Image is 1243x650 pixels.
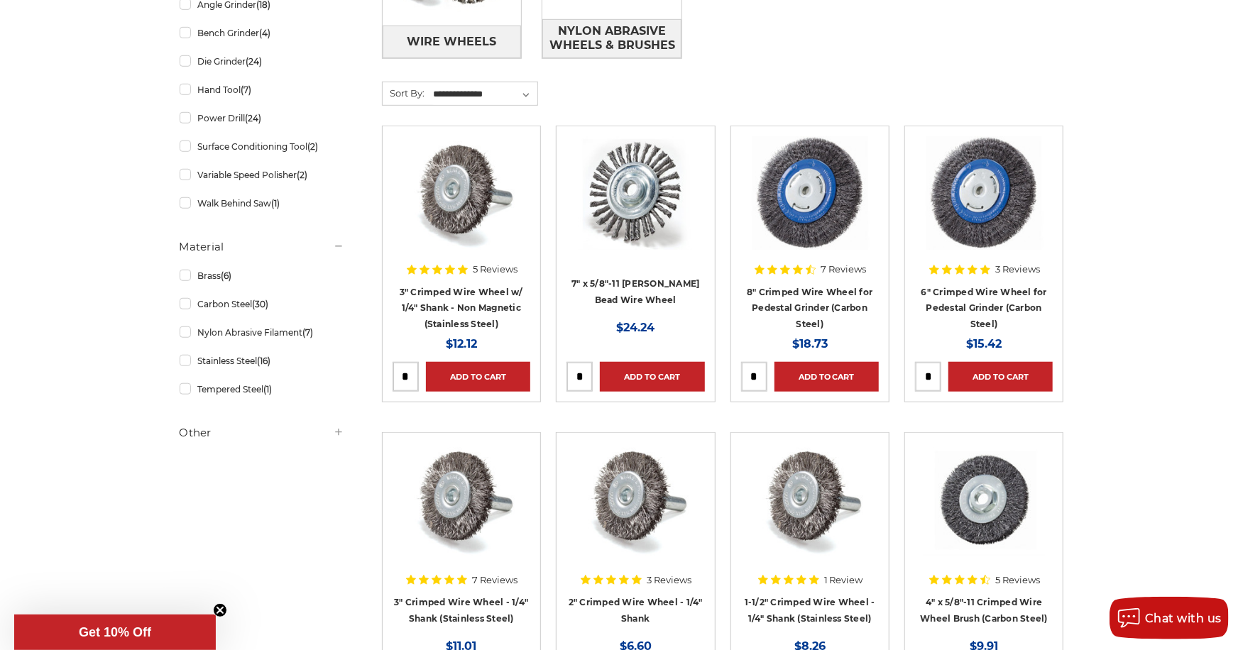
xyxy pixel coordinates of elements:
a: Add to Cart [774,362,879,392]
span: (24) [246,56,262,67]
span: (4) [259,28,270,38]
a: Stainless Steel [180,348,344,373]
span: 1 Review [824,575,863,585]
a: 3" Crimped Wire Wheel - 1/4" Shank (Stainless Steel) [394,597,528,624]
a: 4" x 5/8"-11 Crimped Wire Wheel Brush (Carbon Steel) [920,597,1048,624]
a: Crimped Wire Wheel with Shank [566,443,704,580]
a: Tempered Steel [180,377,344,402]
span: (2) [307,141,318,152]
a: 1-1/2" Crimped Wire Wheel - 1/4" Shank (Stainless Steel) [745,597,875,624]
a: Nylon Abrasive Wheels & Brushes [542,19,681,58]
a: Wire Wheels [383,26,522,57]
span: Nylon Abrasive Wheels & Brushes [543,19,681,57]
span: (7) [241,84,251,95]
a: 7" x 5/8"-11 Stringer Bead Wire Wheel [566,136,704,274]
img: 6" Crimped Wire Wheel for Pedestal Grinder [924,136,1044,250]
span: $24.24 [616,321,655,334]
img: Crimped Wire Wheel with Shank [405,443,518,556]
h5: Other [180,424,344,441]
span: 3 Reviews [995,265,1040,274]
h5: Material [180,238,344,255]
a: Add to Cart [948,362,1053,392]
a: 8" Crimped Wire Wheel for Pedestal Grinder (Carbon Steel) [747,287,872,329]
a: Add to Cart [426,362,530,392]
a: Hand Tool [180,77,344,102]
img: Crimped Wire Wheel with Shank [753,443,867,556]
img: 4" x 5/8"-11 Crimped Wire Wheel Brush (Carbon Steel) [924,443,1045,556]
span: (2) [297,170,307,180]
span: (30) [252,299,268,309]
span: 5 Reviews [995,575,1040,585]
span: $18.73 [792,337,828,351]
select: Sort By: [432,84,537,105]
span: (16) [257,356,270,366]
a: Crimped Wire Wheel with Shank Non Magnetic [393,136,530,274]
a: Nylon Abrasive Filament [180,320,344,345]
span: (7) [302,327,313,338]
span: (1) [271,198,280,209]
span: (24) [245,113,261,123]
label: Sort By: [383,82,425,104]
a: 6" Crimped Wire Wheel for Pedestal Grinder [915,136,1053,274]
a: Walk Behind Saw [180,191,344,216]
span: Get 10% Off [79,625,151,639]
img: Crimped Wire Wheel with Shank [579,443,692,556]
div: Get 10% OffClose teaser [14,615,216,650]
a: Variable Speed Polisher [180,162,344,187]
a: Surface Conditioning Tool [180,134,344,159]
img: 8" Crimped Wire Wheel for Pedestal Grinder [750,136,870,250]
a: Add to Cart [600,362,704,392]
a: 3" Crimped Wire Wheel w/ 1/4" Shank - Non Magnetic (Stainless Steel) [400,287,523,329]
img: 7" x 5/8"-11 Stringer Bead Wire Wheel [579,136,692,250]
span: $12.12 [446,337,477,351]
a: Crimped Wire Wheel with Shank [393,443,530,580]
a: 7" x 5/8"-11 [PERSON_NAME] Bead Wire Wheel [571,278,700,305]
button: Chat with us [1110,597,1229,639]
span: (6) [221,270,231,281]
a: 6" Crimped Wire Wheel for Pedestal Grinder (Carbon Steel) [921,287,1047,329]
a: Crimped Wire Wheel with Shank [741,443,879,580]
span: 7 Reviews [472,575,518,585]
img: Crimped Wire Wheel with Shank Non Magnetic [405,136,518,250]
a: 8" Crimped Wire Wheel for Pedestal Grinder [741,136,879,274]
a: 4" x 5/8"-11 Crimped Wire Wheel Brush (Carbon Steel) [915,443,1053,580]
span: 5 Reviews [473,265,518,274]
a: Brass [180,263,344,288]
a: Power Drill [180,106,344,131]
span: 3 Reviews [647,575,691,585]
span: (1) [263,384,272,395]
span: $15.42 [966,337,1002,351]
a: 2" Crimped Wire Wheel - 1/4" Shank [569,597,703,624]
span: Wire Wheels [407,30,496,54]
span: 7 Reviews [821,265,866,274]
a: Carbon Steel [180,292,344,316]
span: Chat with us [1145,612,1222,625]
a: Bench Grinder [180,21,344,45]
button: Close teaser [213,603,227,617]
a: Die Grinder [180,49,344,74]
